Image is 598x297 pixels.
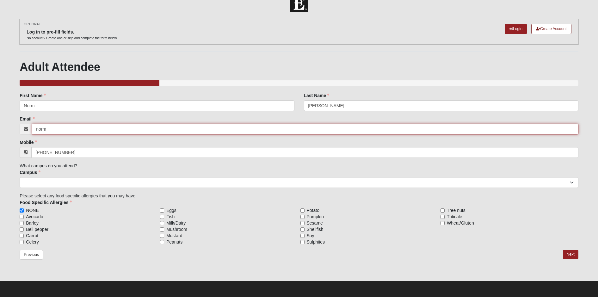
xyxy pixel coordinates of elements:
[307,239,325,245] span: Sulphites
[300,227,305,232] input: Shellfish
[20,92,578,245] div: What campus do you attend? Please select any food specific allergies that you may have.
[20,169,40,176] label: Campus
[300,215,305,219] input: Pumpkin
[447,207,465,213] span: Tree nuts
[531,24,571,34] a: Create Account
[307,220,323,226] span: Sesame
[20,116,34,122] label: Email
[20,215,24,219] input: Avocado
[20,227,24,232] input: Bell pepper
[166,207,176,213] span: Eggs
[505,24,527,34] a: Login
[166,213,175,220] span: Fish
[27,36,118,40] p: No account? Create one or skip and complete the form below.
[26,207,39,213] span: NONE
[166,232,182,239] span: Mustard
[160,234,164,238] input: Mustard
[160,221,164,225] input: Milk/Dairy
[20,60,578,74] h1: Adult Attendee
[26,220,39,226] span: Barley
[307,213,324,220] span: Pumpkin
[307,232,314,239] span: Soy
[160,240,164,244] input: Peanuts
[447,213,462,220] span: Triticale
[20,199,71,206] label: Food Specific Allergies
[307,226,324,232] span: Shellfish
[441,208,445,213] input: Tree nuts
[160,208,164,213] input: Eggs
[166,226,187,232] span: Mushroom
[447,220,474,226] span: Wheat/Gluten
[160,227,164,232] input: Mushroom
[20,240,24,244] input: Celery
[20,250,43,260] a: Previous
[300,234,305,238] input: Soy
[166,239,182,245] span: Peanuts
[304,92,330,99] label: Last Name
[24,22,40,27] small: OPTIONAL
[26,232,38,239] span: Carrot
[20,208,24,213] input: NONE
[160,215,164,219] input: Fish
[20,139,37,145] label: Mobile
[563,250,578,259] a: Next
[300,208,305,213] input: Potato
[307,207,319,213] span: Potato
[20,221,24,225] input: Barley
[26,239,39,245] span: Celery
[166,220,186,226] span: Milk/Dairy
[441,215,445,219] input: Triticale
[26,226,48,232] span: Bell pepper
[441,221,445,225] input: Wheat/Gluten
[27,29,118,35] h6: Log in to pre-fill fields.
[300,240,305,244] input: Sulphites
[20,234,24,238] input: Carrot
[20,92,46,99] label: First Name
[300,221,305,225] input: Sesame
[26,213,43,220] span: Avocado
